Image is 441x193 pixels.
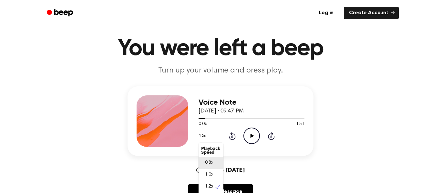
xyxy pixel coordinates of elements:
span: 1.2x [205,183,213,190]
div: Playback Speed [199,144,223,157]
span: 0.8x [205,159,213,166]
span: 1.0x [205,171,213,178]
button: 1.2x [199,130,208,141]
